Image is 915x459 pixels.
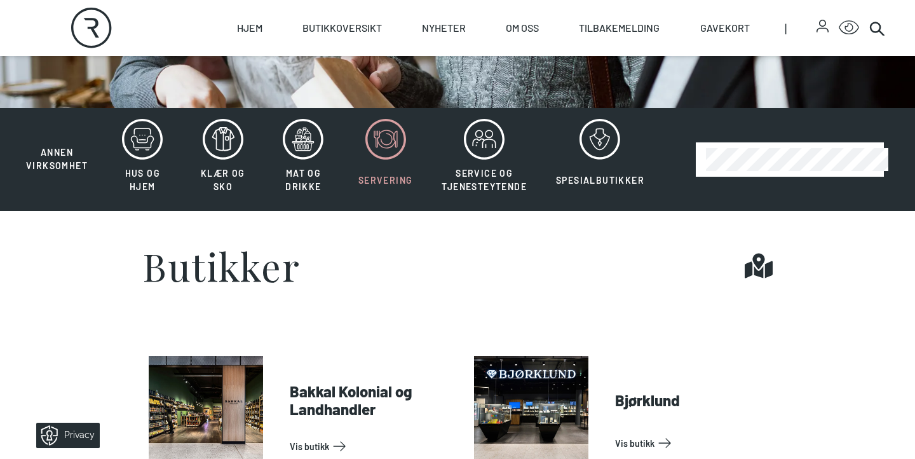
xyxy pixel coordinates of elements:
[839,18,859,38] button: Open Accessibility Menu
[442,168,527,192] span: Service og tjenesteytende
[125,168,160,192] span: Hus og hjem
[13,418,116,453] iframe: Manage Preferences
[13,118,101,173] button: Annen virksomhet
[358,175,413,186] span: Servering
[290,436,442,456] a: Vis Butikk: Bakkal Kolonial og Landhandler
[201,168,245,192] span: Klær og sko
[556,175,644,186] span: Spesialbutikker
[26,147,88,171] span: Annen virksomhet
[285,168,321,192] span: Mat og drikke
[184,118,262,201] button: Klær og sko
[543,118,658,201] button: Spesialbutikker
[345,118,426,201] button: Servering
[104,118,182,201] button: Hus og hjem
[428,118,540,201] button: Service og tjenesteytende
[142,247,300,285] h1: Butikker
[615,433,768,453] a: Vis Butikk: Bjørklund
[264,118,342,201] button: Mat og drikke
